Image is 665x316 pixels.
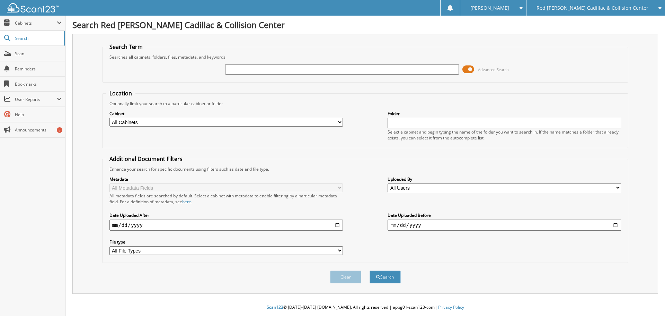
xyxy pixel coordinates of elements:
[267,304,283,310] span: Scan123
[106,89,135,97] legend: Location
[109,193,343,205] div: All metadata fields are searched by default. Select a cabinet with metadata to enable filtering b...
[388,212,621,218] label: Date Uploaded Before
[15,20,57,26] span: Cabinets
[15,127,62,133] span: Announcements
[106,155,186,163] legend: Additional Document Filters
[330,271,361,283] button: Clear
[109,212,343,218] label: Date Uploaded After
[106,43,146,51] legend: Search Term
[370,271,401,283] button: Search
[15,51,62,57] span: Scan
[15,35,61,41] span: Search
[109,111,343,117] label: Cabinet
[109,239,343,245] label: File type
[182,199,191,205] a: here
[109,176,343,182] label: Metadata
[15,66,62,72] span: Reminders
[478,67,509,72] span: Advanced Search
[537,6,648,10] span: Red [PERSON_NAME] Cadillac & Collision Center
[106,54,625,60] div: Searches all cabinets, folders, files, metadata, and keywords
[438,304,464,310] a: Privacy Policy
[106,166,625,172] div: Enhance your search for specific documents using filters such as date and file type.
[109,220,343,231] input: start
[15,96,57,102] span: User Reports
[388,176,621,182] label: Uploaded By
[57,127,62,133] div: 8
[72,19,658,31] h1: Search Red [PERSON_NAME] Cadillac & Collision Center
[106,101,625,106] div: Optionally limit your search to a particular cabinet or folder
[15,112,62,118] span: Help
[388,220,621,231] input: end
[65,299,665,316] div: © [DATE]-[DATE] [DOMAIN_NAME]. All rights reserved | appg01-scan123-com |
[388,129,621,141] div: Select a cabinet and begin typing the name of the folder you want to search in. If the name match...
[15,81,62,87] span: Bookmarks
[7,3,59,12] img: scan123-logo-white.svg
[388,111,621,117] label: Folder
[470,6,509,10] span: [PERSON_NAME]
